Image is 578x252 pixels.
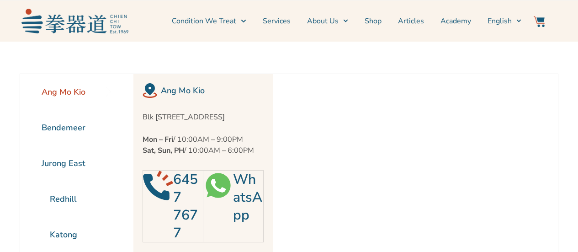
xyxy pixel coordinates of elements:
[534,16,545,27] img: Website Icon-03
[440,10,471,32] a: Academy
[172,10,246,32] a: Condition We Treat
[143,112,264,123] p: Blk [STREET_ADDRESS]
[233,170,262,225] a: WhatsApp
[143,145,184,155] strong: Sat, Sun, PH
[488,10,521,32] a: English
[143,134,173,145] strong: Mon – Fri
[173,170,198,242] a: 6457 7677
[488,16,512,27] span: English
[133,10,521,32] nav: Menu
[307,10,348,32] a: About Us
[161,84,264,97] h2: Ang Mo Kio
[263,10,291,32] a: Services
[365,10,382,32] a: Shop
[398,10,424,32] a: Articles
[143,134,264,156] p: / 10:00AM – 9:00PM / 10:00AM – 6:00PM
